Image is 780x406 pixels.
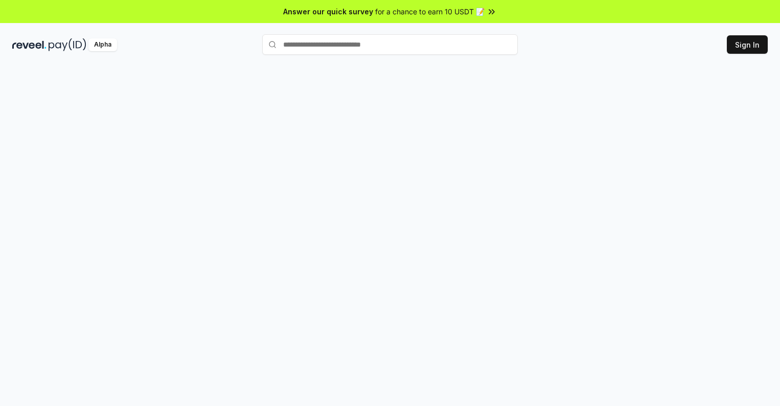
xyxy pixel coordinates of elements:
[727,35,768,54] button: Sign In
[283,6,373,17] span: Answer our quick survey
[88,38,117,51] div: Alpha
[375,6,485,17] span: for a chance to earn 10 USDT 📝
[12,38,47,51] img: reveel_dark
[49,38,86,51] img: pay_id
